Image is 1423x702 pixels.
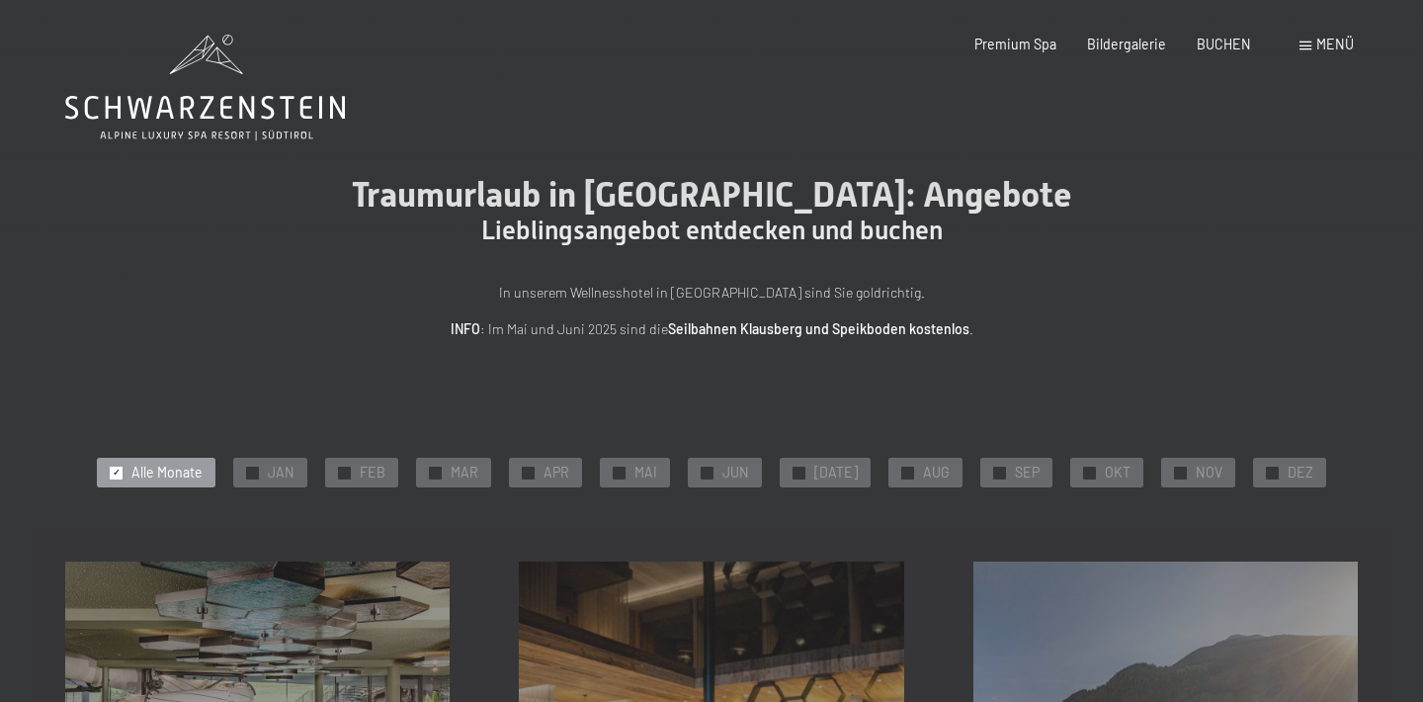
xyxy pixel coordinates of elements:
[814,463,858,483] span: [DATE]
[795,467,803,479] span: ✓
[131,463,203,483] span: Alle Monate
[634,463,657,483] span: MAI
[544,463,569,483] span: APR
[1085,467,1093,479] span: ✓
[268,463,294,483] span: JAN
[1288,463,1313,483] span: DEZ
[1268,467,1276,479] span: ✓
[1015,463,1040,483] span: SEP
[904,467,912,479] span: ✓
[113,467,121,479] span: ✓
[668,320,969,337] strong: Seilbahnen Klausberg und Speikboden kostenlos
[525,467,533,479] span: ✓
[1105,463,1130,483] span: OKT
[974,36,1056,52] a: Premium Spa
[1316,36,1354,52] span: Menü
[451,320,480,337] strong: INFO
[1197,36,1251,52] a: BUCHEN
[923,463,950,483] span: AUG
[277,318,1146,341] p: : Im Mai und Juni 2025 sind die .
[616,467,624,479] span: ✓
[1176,467,1184,479] span: ✓
[451,463,478,483] span: MAR
[360,463,385,483] span: FEB
[704,467,711,479] span: ✓
[995,467,1003,479] span: ✓
[341,467,349,479] span: ✓
[722,463,749,483] span: JUN
[249,467,257,479] span: ✓
[481,216,943,245] span: Lieblingsangebot entdecken und buchen
[432,467,440,479] span: ✓
[1196,463,1222,483] span: NOV
[1087,36,1166,52] a: Bildergalerie
[352,174,1072,215] span: Traumurlaub in [GEOGRAPHIC_DATA]: Angebote
[277,282,1146,305] p: In unserem Wellnesshotel in [GEOGRAPHIC_DATA] sind Sie goldrichtig.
